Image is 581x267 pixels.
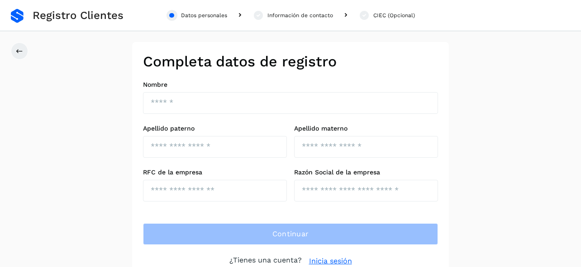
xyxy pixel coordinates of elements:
div: Datos personales [181,11,227,19]
p: ¿Tienes una cuenta? [229,256,302,267]
label: Razón Social de la empresa [294,169,438,176]
label: RFC de la empresa [143,169,287,176]
label: Nombre [143,81,438,89]
span: Registro Clientes [33,9,124,22]
span: Continuar [272,229,309,239]
a: Inicia sesión [309,256,352,267]
label: Apellido materno [294,125,438,132]
div: CIEC (Opcional) [373,11,415,19]
button: Continuar [143,223,438,245]
h2: Completa datos de registro [143,53,438,70]
div: Información de contacto [267,11,333,19]
label: Apellido paterno [143,125,287,132]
